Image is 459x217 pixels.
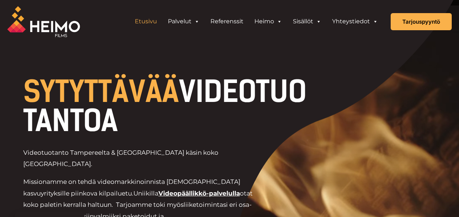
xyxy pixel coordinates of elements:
a: Sisällöt [287,14,327,29]
h1: VIDEOTUOTANTOA [23,77,315,135]
a: Palvelut [162,14,205,29]
img: Heimo Filmsin logo [7,6,80,37]
aside: Header Widget 1 [126,14,387,29]
span: Uniikilla [133,190,158,197]
a: Tarjouspyyntö [391,13,452,30]
a: Yhteystiedot [327,14,383,29]
a: Heimo [249,14,287,29]
a: Referenssit [205,14,249,29]
a: Etusivu [129,14,162,29]
a: Videopäällikkö-palvelulla [158,190,240,197]
span: SYTYTTÄVÄÄ [23,74,179,109]
p: Videotuotanto Tampereelta & [GEOGRAPHIC_DATA] käsin koko [GEOGRAPHIC_DATA]. [23,147,266,170]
